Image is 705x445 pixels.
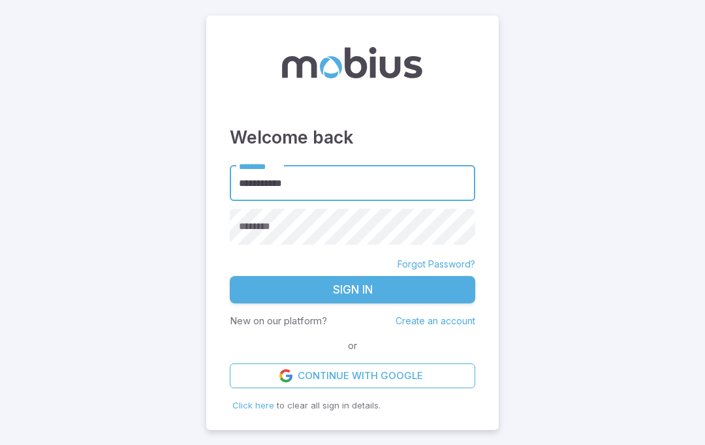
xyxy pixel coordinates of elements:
[396,315,475,326] a: Create an account
[230,363,475,388] a: Continue with Google
[230,314,327,328] p: New on our platform?
[230,276,475,303] button: Sign In
[232,400,274,410] span: Click here
[398,258,475,271] a: Forgot Password?
[232,399,473,412] p: to clear all sign in details.
[345,339,360,353] span: or
[230,124,475,150] h3: Welcome back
